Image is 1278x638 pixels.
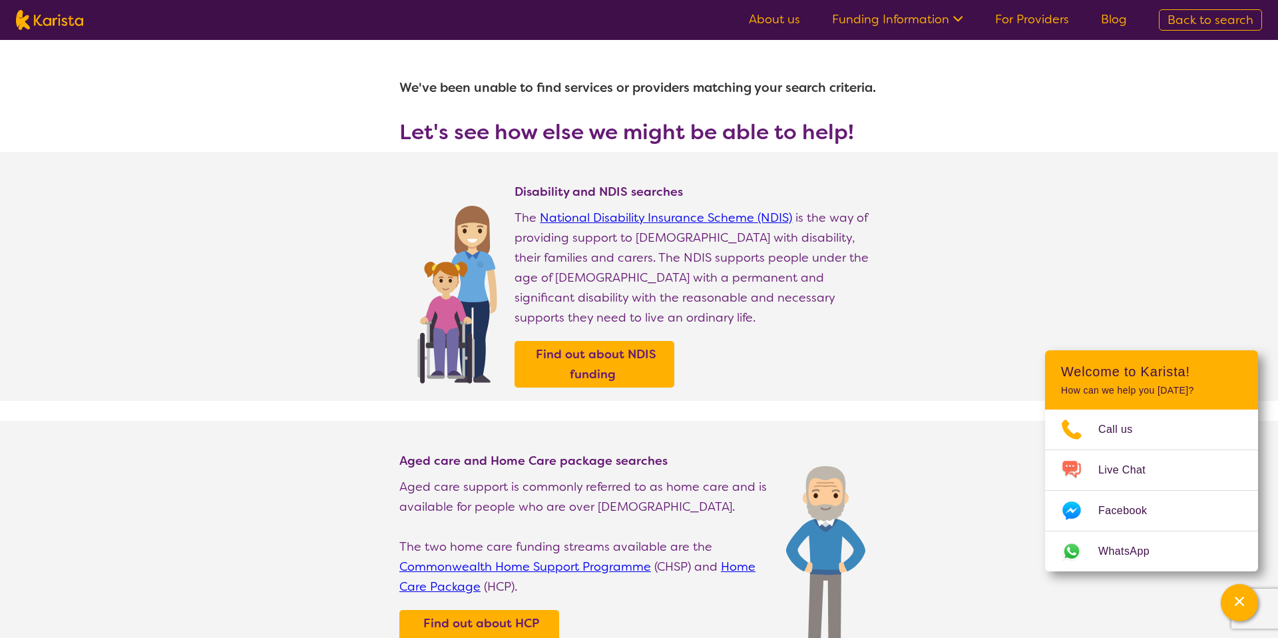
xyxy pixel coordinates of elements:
h3: Let's see how else we might be able to help! [399,120,879,144]
h2: Welcome to Karista! [1061,364,1242,380]
a: Back to search [1159,9,1262,31]
img: Karista logo [16,10,83,30]
p: How can we help you [DATE]? [1061,385,1242,396]
button: Channel Menu [1221,584,1258,621]
h4: Aged care and Home Care package searches [399,453,773,469]
span: WhatsApp [1098,541,1166,561]
div: Channel Menu [1045,350,1258,571]
a: Commonwealth Home Support Programme [399,559,651,575]
p: The two home care funding streams available are the (CHSP) and (HCP). [399,537,773,597]
p: Aged care support is commonly referred to as home care and is available for people who are over [... [399,477,773,517]
span: Facebook [1098,501,1163,521]
a: Web link opens in a new tab. [1045,531,1258,571]
a: Funding Information [832,11,963,27]
a: About us [749,11,800,27]
a: Blog [1101,11,1127,27]
a: Find out about NDIS funding [518,344,671,384]
b: Find out about NDIS funding [536,346,656,382]
p: The is the way of providing support to [DEMOGRAPHIC_DATA] with disability, their families and car... [515,208,879,328]
a: For Providers [995,11,1069,27]
h4: Disability and NDIS searches [515,184,879,200]
img: Find NDIS and Disability services and providers [413,197,501,384]
a: National Disability Insurance Scheme (NDIS) [540,210,792,226]
span: Call us [1098,420,1149,440]
ul: Choose channel [1045,410,1258,571]
span: Live Chat [1098,460,1162,480]
span: Back to search [1168,12,1253,28]
h1: We've been unable to find services or providers matching your search criteria. [399,72,879,104]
